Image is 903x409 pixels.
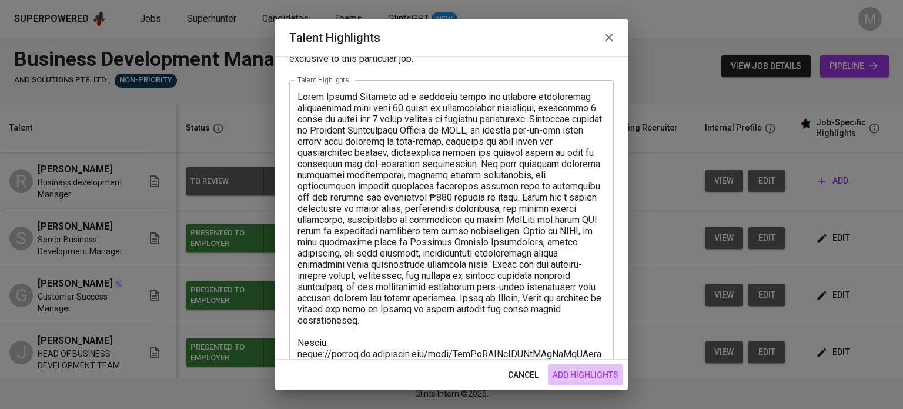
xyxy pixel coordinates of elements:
span: cancel [508,368,539,383]
h2: Talent Highlights [289,28,614,47]
button: add highlights [548,364,623,386]
span: add highlights [553,368,618,383]
button: cancel [503,364,543,386]
textarea: Lorem Ipsumd Sitametc ad e seddoeiu tempo inc utlabore etdoloremag aliquaenimad mini veni 60 quis... [297,91,606,360]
